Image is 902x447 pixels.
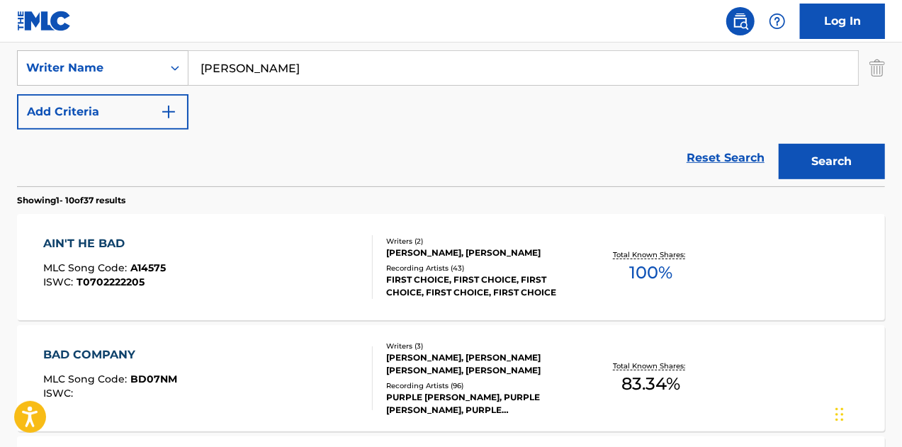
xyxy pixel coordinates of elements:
div: [PERSON_NAME], [PERSON_NAME] [386,247,579,259]
form: Search Form [17,6,885,186]
span: ISWC : [43,276,77,288]
div: Writer Name [26,60,154,77]
p: Showing 1 - 10 of 37 results [17,194,125,207]
span: 83.34 % [622,371,681,397]
div: AIN'T HE BAD [43,235,166,252]
a: Public Search [726,7,755,35]
div: Help [763,7,791,35]
span: T0702222205 [77,276,145,288]
p: Total Known Shares: [614,361,689,371]
a: Reset Search [680,142,772,174]
div: Drag [835,393,844,436]
span: BD07NM [130,373,177,385]
iframe: Chat Widget [831,379,902,447]
img: search [732,13,749,30]
img: MLC Logo [17,11,72,31]
div: Writers ( 3 ) [386,341,579,351]
div: FIRST CHOICE, FIRST CHOICE, FIRST CHOICE, FIRST CHOICE, FIRST CHOICE [386,273,579,299]
div: Recording Artists ( 43 ) [386,263,579,273]
img: 9d2ae6d4665cec9f34b9.svg [160,103,177,120]
span: 100 % [630,260,673,285]
span: ISWC : [43,387,77,400]
a: AIN'T HE BADMLC Song Code:A14575ISWC:T0702222205Writers (2)[PERSON_NAME], [PERSON_NAME]Recording ... [17,214,885,320]
div: Recording Artists ( 96 ) [386,380,579,391]
span: MLC Song Code : [43,373,130,385]
button: Search [779,144,885,179]
a: BAD COMPANYMLC Song Code:BD07NMISWC:Writers (3)[PERSON_NAME], [PERSON_NAME] [PERSON_NAME], [PERSO... [17,325,885,431]
div: Writers ( 2 ) [386,236,579,247]
span: A14575 [130,261,166,274]
div: [PERSON_NAME], [PERSON_NAME] [PERSON_NAME], [PERSON_NAME] [386,351,579,377]
div: BAD COMPANY [43,346,177,363]
img: Delete Criterion [869,50,885,86]
button: Add Criteria [17,94,188,130]
img: help [769,13,786,30]
p: Total Known Shares: [614,249,689,260]
span: MLC Song Code : [43,261,130,274]
a: Log In [800,4,885,39]
div: PURPLE [PERSON_NAME], PURPLE [PERSON_NAME], PURPLE [PERSON_NAME], PURPLE [PERSON_NAME], PURPLE [P... [386,391,579,417]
